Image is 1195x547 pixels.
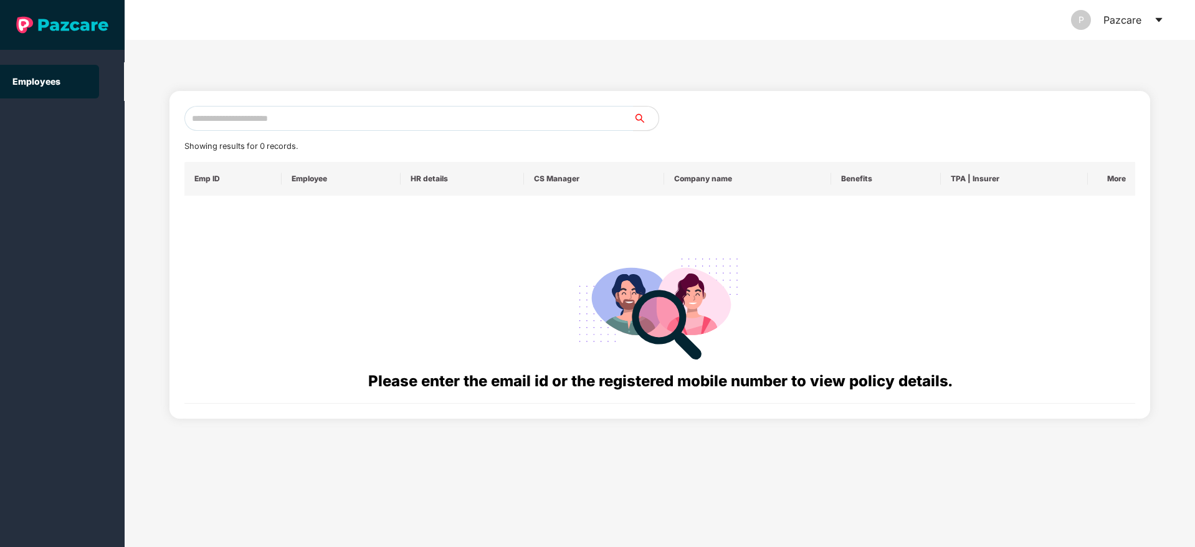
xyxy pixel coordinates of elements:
[1088,162,1135,196] th: More
[1078,10,1084,30] span: P
[401,162,523,196] th: HR details
[12,76,60,87] a: Employees
[570,243,750,369] img: svg+xml;base64,PHN2ZyB4bWxucz0iaHR0cDovL3d3dy53My5vcmcvMjAwMC9zdmciIHdpZHRoPSIyODgiIGhlaWdodD0iMj...
[831,162,941,196] th: Benefits
[664,162,831,196] th: Company name
[368,372,952,390] span: Please enter the email id or the registered mobile number to view policy details.
[941,162,1088,196] th: TPA | Insurer
[524,162,664,196] th: CS Manager
[282,162,401,196] th: Employee
[1154,15,1164,25] span: caret-down
[184,162,282,196] th: Emp ID
[633,106,659,131] button: search
[633,113,659,123] span: search
[184,141,298,151] span: Showing results for 0 records.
